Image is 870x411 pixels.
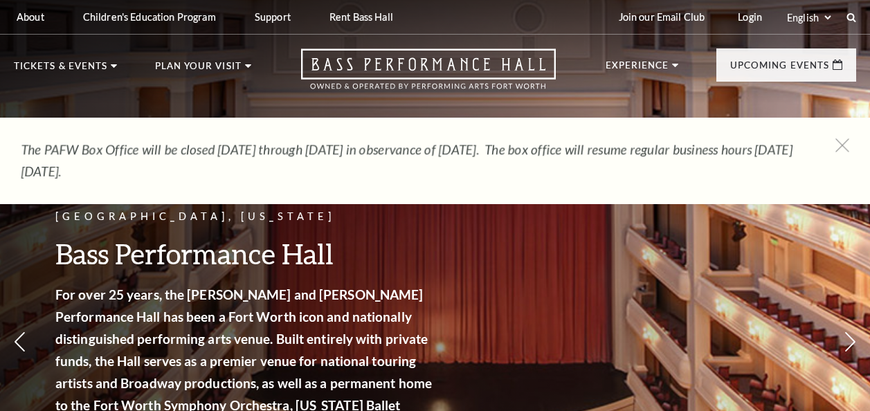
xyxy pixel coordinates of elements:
[784,11,833,24] select: Select:
[606,61,669,77] p: Experience
[55,208,436,226] p: [GEOGRAPHIC_DATA], [US_STATE]
[83,11,216,23] p: Children's Education Program
[21,141,792,179] em: The PAFW Box Office will be closed [DATE] through [DATE] in observance of [DATE]. The box office ...
[14,62,107,78] p: Tickets & Events
[155,62,242,78] p: Plan Your Visit
[329,11,393,23] p: Rent Bass Hall
[730,61,829,77] p: Upcoming Events
[17,11,44,23] p: About
[55,236,436,271] h3: Bass Performance Hall
[255,11,291,23] p: Support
